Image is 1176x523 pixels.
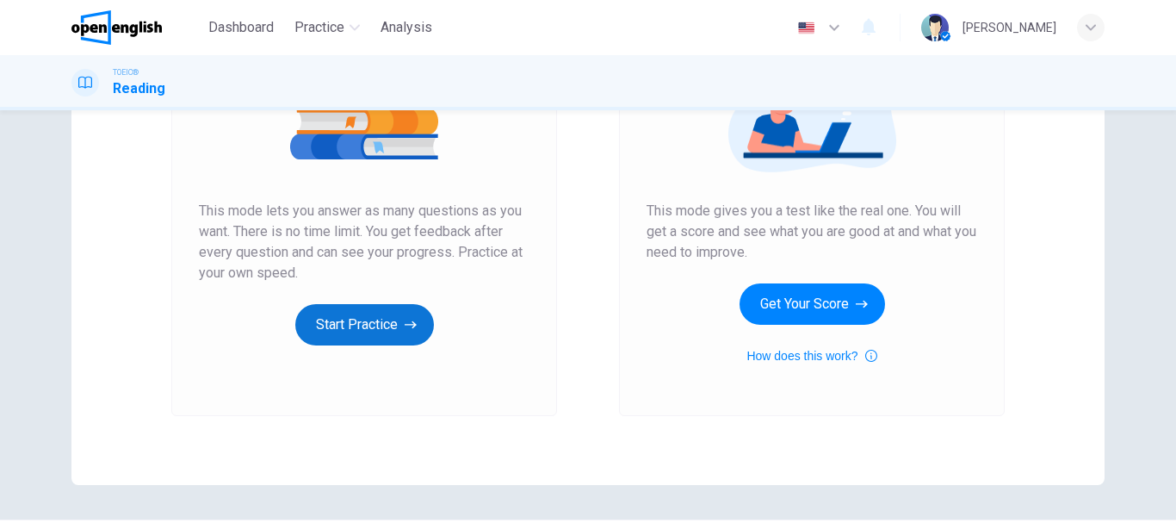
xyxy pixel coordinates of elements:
span: Practice [294,17,344,38]
button: Get Your Score [740,283,885,325]
button: Practice [288,12,367,43]
button: Dashboard [201,12,281,43]
img: Profile picture [921,14,949,41]
span: Analysis [381,17,432,38]
span: TOEIC® [113,66,139,78]
button: Analysis [374,12,439,43]
button: Start Practice [295,304,434,346]
span: Dashboard [208,17,274,38]
h1: Reading [113,78,165,99]
a: OpenEnglish logo [71,10,201,45]
img: OpenEnglish logo [71,10,162,45]
button: How does this work? [746,346,876,366]
div: [PERSON_NAME] [962,17,1056,38]
span: This mode gives you a test like the real one. You will get a score and see what you are good at a... [647,201,977,263]
span: This mode lets you answer as many questions as you want. There is no time limit. You get feedback... [199,201,529,283]
img: en [795,22,817,34]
